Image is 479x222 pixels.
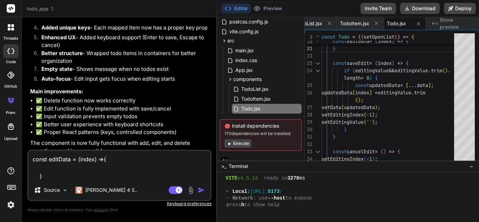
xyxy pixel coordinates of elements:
span: TodoList.jsx [241,85,269,93]
strong: Added unique keys [41,24,90,31]
span: = [375,89,378,96]
strong: Enhanced UX [41,34,76,41]
button: Editor [222,4,251,13]
span: setData [322,104,341,110]
span: ) [392,60,394,66]
img: Pick Models [62,187,68,193]
div: 25 [305,82,312,89]
p: [PERSON_NAME] 4 S.. [85,187,137,194]
span: --host [268,195,285,202]
span: setOpenList [364,34,394,40]
span: 3 [305,34,312,41]
span: Network [232,195,253,202]
strong: Main improvements: [30,88,83,95]
span: Todo.jsx [241,105,261,113]
span: setEditingValue [322,119,364,125]
span: TodoList.jsx [295,20,322,27]
textarea: const editData = (index) =>{ } [28,151,210,180]
span: ... [409,82,417,88]
span: TodoItem.jsx [241,95,271,103]
span: [ [406,82,409,88]
li: ✅ Edit function is fully implemented with save/cancel [36,105,210,113]
div: Click to collapse the range. [313,60,322,67]
span: ➜ [225,202,227,208]
span: { [397,148,400,155]
span: ( [442,67,445,74]
span: press [227,202,241,208]
span: main.jsx [235,46,255,55]
span: − [470,163,473,170]
div: 28 [305,111,312,119]
span: } [394,34,397,40]
li: - Added keyboard support (Enter to save, Escape to cancel) [36,34,210,49]
span: ) [375,104,378,110]
span: 170 dependencies will be installed [224,131,297,136]
span: ] [369,89,372,96]
span: const [322,34,336,40]
span: ( [375,60,378,66]
span: 1 [369,112,372,118]
div: 24 [305,67,312,74]
span: VITE [225,175,237,182]
span: ( [375,38,378,44]
div: Click to collapse the range. [313,67,322,74]
span: . [411,89,414,96]
li: - Shows message when no todos exist [36,65,210,75]
span: setEditingIndex [322,156,364,162]
span: { [361,34,364,40]
span: > [361,75,364,81]
span: ) [358,97,361,103]
span: Todo.jsx [387,20,406,27]
span: } [333,45,336,52]
span: updatedData [322,89,352,96]
span: ; [375,119,378,125]
span: ) [372,156,375,162]
span: ; [375,112,378,118]
span: updatedData [344,104,375,110]
span: trim [431,67,442,74]
span: const [355,82,369,88]
p: Source [44,187,60,194]
span: saveEdit [347,60,369,66]
span: ] [428,82,431,88]
span: Terminal [229,163,248,170]
span: updatedData [369,82,400,88]
span: ) [372,119,375,125]
strong: Empty state [41,66,73,72]
span: Local [232,188,247,195]
span: Todo [338,34,350,40]
span: : [247,188,250,195]
span: [ [352,89,355,96]
span: to show help [244,202,280,208]
span: { [411,34,414,40]
span: const [333,60,347,66]
span: setEditingIndex [322,112,364,118]
div: 34 [305,155,312,163]
span: vite.config.js [229,27,259,36]
p: Always double-check its answers. Your in Bind [27,207,211,213]
span: } [344,126,347,133]
span: v4.5.14 [237,175,258,182]
span: = [400,82,403,88]
span: / [279,188,282,195]
span: components [233,76,262,83]
img: Claude 4 Sonnet [75,187,82,194]
span: length [344,75,361,81]
li: ✅ Delete function now works correctly [36,97,210,105]
img: attachment [187,186,195,194]
div: 27 [305,104,312,111]
span: ) [445,67,448,74]
span: => [397,38,403,44]
span: Show preview [440,16,473,31]
span: 18 [305,38,312,45]
button: Invite Team [360,3,396,14]
span: const [333,38,347,44]
span: ) [383,148,386,155]
li: - Wrapped todo items in containers for better organization [36,49,210,65]
span: ) [369,75,372,81]
span: index.css [235,56,258,65]
span: editingValue [378,89,411,96]
span: ( [355,97,358,103]
span: { [375,75,378,81]
div: 21 [305,45,312,52]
